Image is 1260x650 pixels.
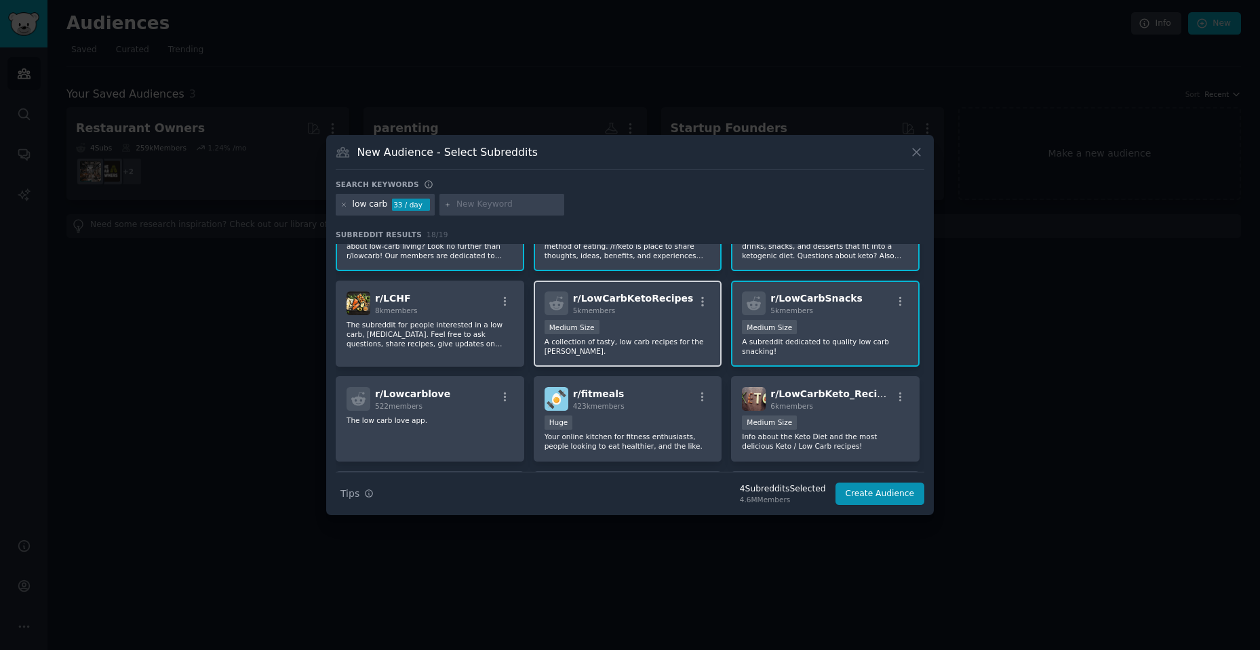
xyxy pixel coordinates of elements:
span: 6k members [770,402,813,410]
div: Huge [545,415,573,430]
p: Info about the Keto Diet and the most delicious Keto / Low Carb recipes! [742,432,909,451]
span: Tips [340,487,359,501]
div: low carb [353,199,388,211]
p: A subreddit dedicated to quality low carb snacking! [742,337,909,356]
div: Medium Size [742,415,797,430]
div: Medium Size [545,320,599,334]
p: The low carb love app. [347,415,513,425]
img: LowCarbKeto_Recipes [742,387,766,411]
p: Looking for a community that's passionate about low-carb living? Look no further than r/lowcarb! ... [347,232,513,260]
p: A collection of tasty, low carb recipes for the [PERSON_NAME]. [545,337,711,356]
span: 18 / 19 [427,230,448,239]
span: r/ Lowcarblove [375,388,450,399]
span: r/ fitmeals [573,388,625,399]
h3: New Audience - Select Subreddits [357,145,538,159]
input: New Keyword [456,199,559,211]
div: Medium Size [742,320,797,334]
p: The Ketogenic Diet is a low carbohydrate method of eating. /r/keto is place to share thoughts, id... [545,232,711,260]
button: Create Audience [835,483,925,506]
img: LCHF [347,291,370,315]
div: 4.6M Members [740,495,826,504]
span: r/ LCHF [375,293,411,304]
span: 8k members [375,306,418,314]
span: r/ LowCarbKeto_Recipes [770,388,896,399]
div: 33 / day [392,199,430,211]
span: 5k members [770,306,813,314]
span: 522 members [375,402,422,410]
img: fitmeals [545,387,568,411]
button: Tips [336,482,378,506]
span: 5k members [573,306,616,314]
span: r/ LowCarbKetoRecipes [573,293,694,304]
h3: Search keywords [336,180,419,189]
p: The subreddit for people interested in a low carb, [MEDICAL_DATA]. Feel free to ask questions, sh... [347,320,513,348]
p: Your online kitchen for fitness enthusiasts, people looking to eat healthier, and the like. [545,432,711,451]
span: r/ LowCarbSnacks [770,293,863,304]
span: 423k members [573,402,625,410]
p: A community for sharing recipes for meals, drinks, snacks, and desserts that fit into a ketogenic... [742,232,909,260]
span: Subreddit Results [336,230,422,239]
div: 4 Subreddit s Selected [740,483,826,495]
